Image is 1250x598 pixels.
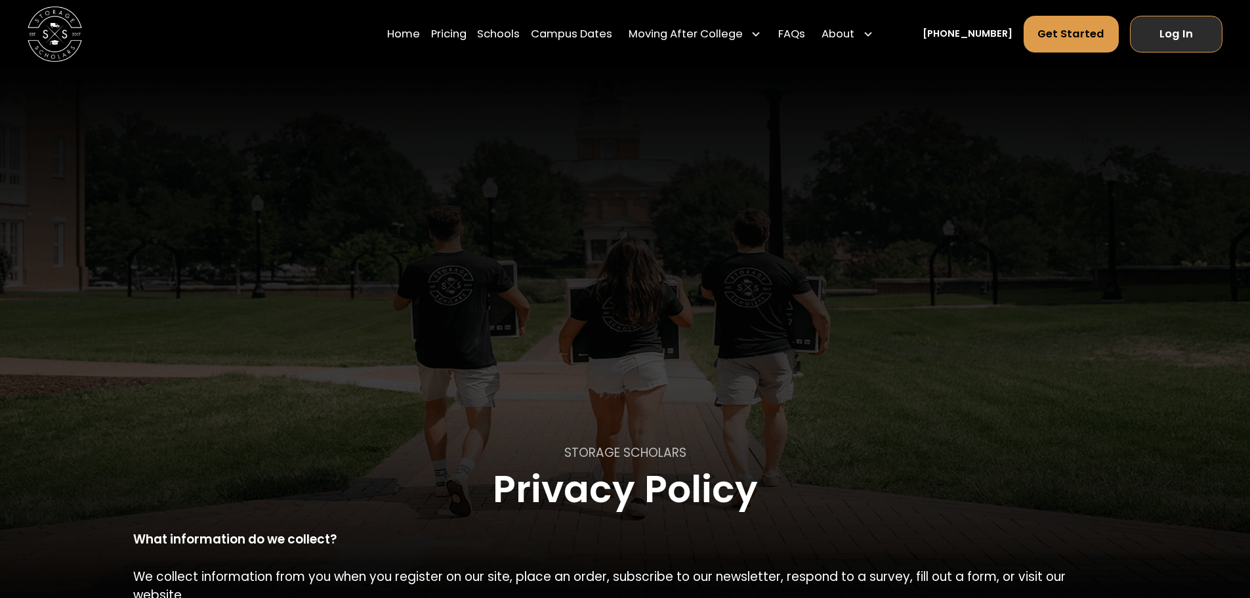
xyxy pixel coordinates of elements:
[531,15,612,53] a: Campus Dates
[28,7,82,61] a: home
[493,469,758,510] h1: Privacy Policy
[816,15,879,53] div: About
[477,15,520,53] a: Schools
[623,15,768,53] div: Moving After College
[923,27,1012,41] a: [PHONE_NUMBER]
[387,15,420,53] a: Home
[28,7,82,61] img: Storage Scholars main logo
[431,15,467,53] a: Pricing
[778,15,805,53] a: FAQs
[1130,16,1222,53] a: Log In
[564,444,686,462] p: STORAGE SCHOLARS
[629,26,743,43] div: Moving After College
[1024,16,1119,53] a: Get Started
[822,26,854,43] div: About
[133,530,337,548] strong: What information do we collect?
